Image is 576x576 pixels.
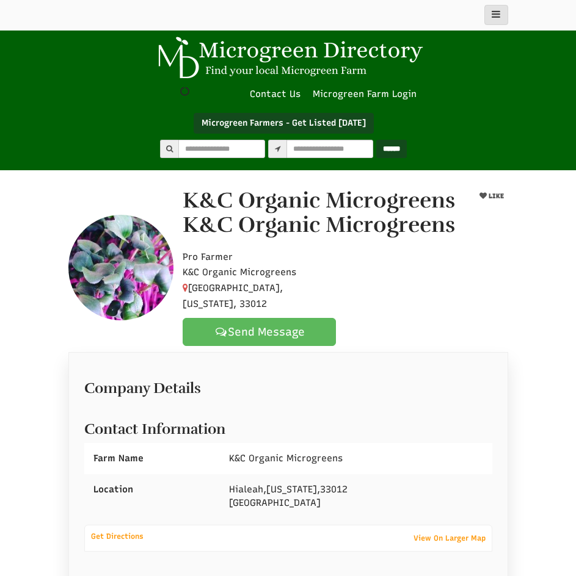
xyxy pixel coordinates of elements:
span: Hialeah [229,484,263,495]
button: LIKE [475,189,508,204]
ul: Profile Tabs [68,352,508,353]
span: Pro Farmer [183,251,233,262]
span: K&C Organic Microgreens [229,453,343,464]
a: View On Larger Map [407,530,492,547]
span: LIKE [486,192,503,200]
button: main_menu [484,5,508,25]
span: [US_STATE] [266,484,317,495]
div: Farm Name [84,443,221,474]
img: Microgreen Directory [151,37,426,79]
a: Send Message [183,318,336,346]
div: Location [84,474,221,505]
h1: K&C Organic Microgreens K&C Organic Microgreens [183,189,460,237]
a: Contact Us [244,88,307,101]
span: K&C Organic Microgreens [183,267,296,278]
div: , , [GEOGRAPHIC_DATA] [220,474,492,519]
a: Microgreen Farmers - Get Listed [DATE] [194,113,374,134]
h2: Company Details [84,374,492,396]
span: [GEOGRAPHIC_DATA], [US_STATE], 33012 [183,283,283,309]
a: Microgreen Farm Login [313,88,423,101]
a: Get Directions [85,529,150,544]
h2: Contact Information [84,415,492,437]
img: Contact K&C Organic Microgreens K&C Organic Microgreens [68,215,174,320]
span: 33012 [320,484,348,495]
